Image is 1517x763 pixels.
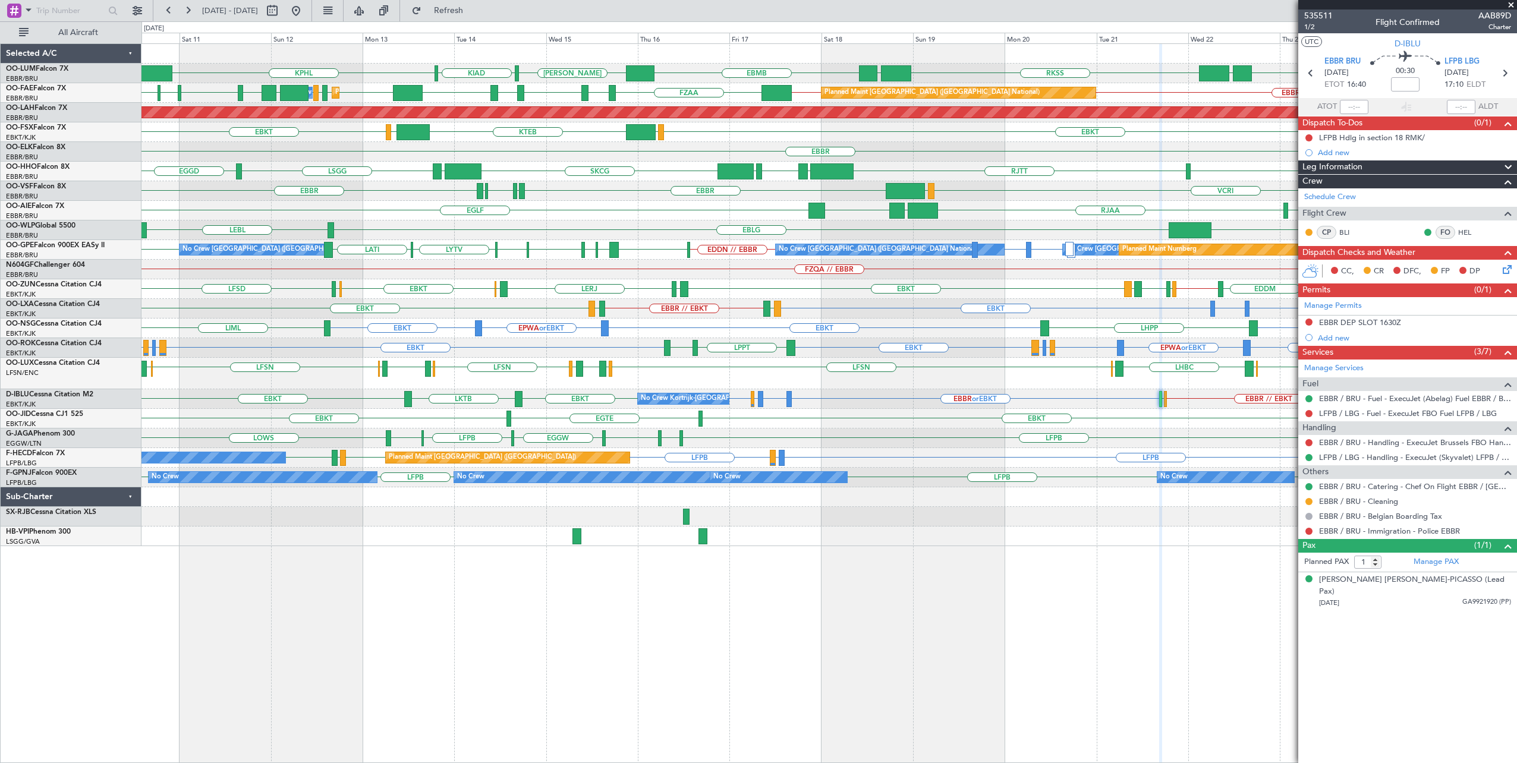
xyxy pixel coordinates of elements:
[406,1,477,20] button: Refresh
[6,212,38,220] a: EBBR/BRU
[1324,56,1361,68] span: EBBR BRU
[1304,22,1333,32] span: 1/2
[6,74,38,83] a: EBBR/BRU
[6,85,33,92] span: OO-FAE
[1414,556,1459,568] a: Manage PAX
[1005,33,1096,43] div: Mon 20
[1319,496,1398,506] a: EBBR / BRU - Cleaning
[6,113,38,122] a: EBBR/BRU
[546,33,638,43] div: Wed 15
[6,270,38,279] a: EBBR/BRU
[6,163,37,171] span: OO-HHO
[1396,65,1415,77] span: 00:30
[6,528,71,535] a: HB-VPIPhenom 300
[1302,421,1336,435] span: Handling
[6,281,102,288] a: OO-ZUNCessna Citation CJ4
[1319,511,1442,521] a: EBBR / BRU - Belgian Boarding Tax
[1304,362,1364,374] a: Manage Services
[6,163,70,171] a: OO-HHOFalcon 8X
[1097,33,1188,43] div: Tue 21
[1122,241,1197,258] div: Planned Maint Nurnberg
[6,281,36,288] span: OO-ZUN
[6,231,38,240] a: EBBR/BRU
[1302,207,1346,220] span: Flight Crew
[6,537,40,546] a: LSGG/GVA
[1319,574,1511,597] div: [PERSON_NAME] [PERSON_NAME]-PICASSO (Lead Pax)
[6,430,33,437] span: G-JAGA
[6,261,85,269] a: N604GFChallenger 604
[6,105,67,112] a: OO-LAHFalcon 7X
[1474,539,1491,551] span: (1/1)
[454,33,546,43] div: Tue 14
[1280,33,1371,43] div: Thu 23
[1474,283,1491,296] span: (0/1)
[180,33,271,43] div: Sat 11
[1319,481,1511,491] a: EBBR / BRU - Catering - Chef On Flight EBBR / [GEOGRAPHIC_DATA]
[31,29,125,37] span: All Aircraft
[1341,266,1354,278] span: CC,
[638,33,729,43] div: Thu 16
[1301,36,1322,47] button: UTC
[1160,468,1188,486] div: No Crew
[6,450,65,457] a: F-HECDFalcon 7X
[6,450,32,457] span: F-HECD
[1374,266,1384,278] span: CR
[822,33,913,43] div: Sat 18
[1302,346,1333,360] span: Services
[1339,227,1366,238] a: BLI
[6,368,39,377] a: LFSN/ENC
[6,301,100,308] a: OO-LXACessna Citation CJ4
[6,469,32,477] span: F-GPNJ
[1302,283,1330,297] span: Permits
[1462,597,1511,607] span: GA9921920 (PP)
[1317,226,1336,239] div: CP
[6,124,33,131] span: OO-FSX
[6,329,36,338] a: EBKT/KJK
[729,33,821,43] div: Fri 17
[1340,100,1368,114] input: --:--
[6,391,29,398] span: D-IBLU
[1347,79,1366,91] span: 16:40
[1302,246,1415,260] span: Dispatch Checks and Weather
[1395,37,1421,50] span: D-IBLU
[6,439,42,448] a: EGGW/LTN
[1319,452,1511,462] a: LFPB / LBG - Handling - ExecuJet (Skyvalet) LFPB / LBG
[1304,556,1349,568] label: Planned PAX
[6,310,36,319] a: EBKT/KJK
[1478,22,1511,32] span: Charter
[6,183,33,190] span: OO-VSF
[1304,300,1362,312] a: Manage Permits
[1444,56,1480,68] span: LFPB LBG
[424,7,474,15] span: Refresh
[335,84,439,102] div: Planned Maint Melsbroek Air Base
[182,241,382,258] div: No Crew [GEOGRAPHIC_DATA] ([GEOGRAPHIC_DATA] National)
[1319,133,1425,143] div: LFPB Hdlg in section 18 RMK/
[6,85,66,92] a: OO-FAEFalcon 7X
[1319,437,1511,447] a: EBBR / BRU - Handling - ExecuJet Brussels FBO Handling Abelag
[6,391,93,398] a: D-IBLUCessna Citation M2
[6,360,34,367] span: OO-LUX
[6,153,38,162] a: EBBR/BRU
[6,349,36,358] a: EBKT/KJK
[6,242,105,249] a: OO-GPEFalcon 900EX EASy II
[1304,191,1356,203] a: Schedule Crew
[13,23,129,42] button: All Aircraft
[779,241,978,258] div: No Crew [GEOGRAPHIC_DATA] ([GEOGRAPHIC_DATA] National)
[1324,79,1344,91] span: ETOT
[144,24,164,34] div: [DATE]
[1444,67,1469,79] span: [DATE]
[6,222,35,229] span: OO-WLP
[1302,539,1315,553] span: Pax
[6,411,83,418] a: OO-JIDCessna CJ1 525
[6,192,38,201] a: EBBR/BRU
[1324,67,1349,79] span: [DATE]
[6,133,36,142] a: EBKT/KJK
[1403,266,1421,278] span: DFC,
[6,222,75,229] a: OO-WLPGlobal 5500
[202,5,258,16] span: [DATE] - [DATE]
[1319,598,1339,607] span: [DATE]
[6,430,75,437] a: G-JAGAPhenom 300
[6,360,100,367] a: OO-LUXCessna Citation CJ4
[6,124,66,131] a: OO-FSXFalcon 7X
[1302,175,1323,188] span: Crew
